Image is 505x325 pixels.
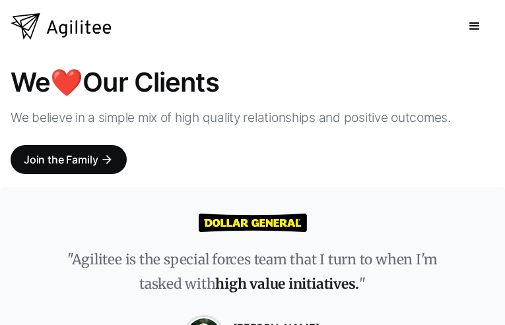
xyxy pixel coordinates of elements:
div: menu [455,7,494,46]
div: arrow_forward [100,153,114,166]
a: home [11,13,112,40]
span: ❤️ [50,66,83,98]
p: "Agilitee is the special forces team that I turn to when I'm tasked with " [51,248,455,296]
h1: We Our Clients [11,66,494,99]
strong: high value initiatives. [215,276,359,293]
p: We believe in a simple mix of high quality relationships and positive outcomes. [11,107,494,129]
div: Join the Family [24,150,98,169]
a: Join the Familyarrow_forward [11,145,127,174]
